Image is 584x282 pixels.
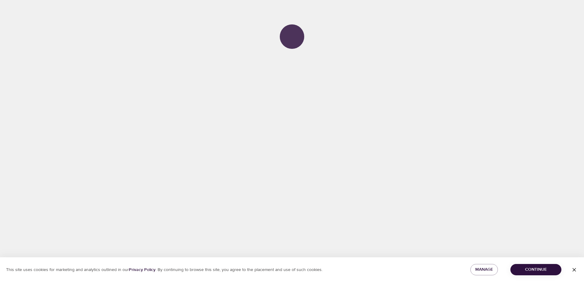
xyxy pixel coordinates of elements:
span: Continue [515,266,557,273]
button: Manage [470,264,498,275]
button: Continue [510,264,561,275]
a: Privacy Policy [129,267,155,273]
span: Manage [475,266,493,273]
